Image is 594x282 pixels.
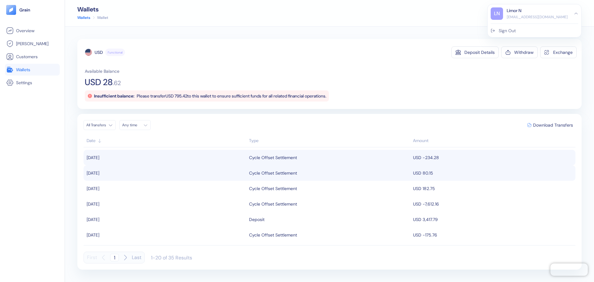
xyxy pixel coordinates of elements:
span: Download Transfers [533,123,573,127]
a: Wallets [6,66,58,73]
button: Exchange [540,46,577,58]
span: Wallets [16,67,30,73]
div: Cycle Offset Settlement [249,199,297,209]
div: Deposit Details [464,50,495,54]
td: USD 80.15 [411,165,575,181]
a: Customers [6,53,58,60]
button: Withdraw [501,46,538,58]
div: Wallets [77,6,108,12]
div: Sort ascending [87,137,246,144]
td: [DATE] [84,227,247,243]
div: Sort descending [413,137,572,144]
button: Any time [119,120,151,130]
div: Sort ascending [249,137,410,144]
img: logo [19,8,31,12]
div: USD [95,49,103,55]
img: logo-tablet-V2.svg [6,5,16,15]
div: Sign Out [499,28,516,34]
div: Cycle Offset Settlement [249,230,297,240]
div: Cycle Offset Settlement [249,168,297,178]
button: Last [132,252,141,263]
div: LN [491,7,503,20]
a: [PERSON_NAME] [6,40,58,47]
td: [DATE] [84,165,247,181]
span: Functional [108,50,123,55]
td: USD 3,417.79 [411,212,575,227]
a: Overview [6,27,58,34]
iframe: Chatra live chat [550,263,588,276]
td: [DATE] [84,150,247,165]
span: Customers [16,54,38,60]
a: Settings [6,79,58,86]
span: Insufficient balance: [94,93,134,99]
a: Wallets [77,15,90,20]
button: First [87,252,97,263]
td: [DATE] [84,181,247,196]
td: [DATE] [84,196,247,212]
span: USD 28 [85,78,113,87]
span: Overview [16,28,34,34]
div: Deposit [249,214,265,225]
div: 1-20 of 35 Results [151,254,192,261]
td: [DATE] [84,212,247,227]
button: Deposit Details [451,46,499,58]
td: USD -7,612.16 [411,196,575,212]
span: . 62 [113,80,121,86]
td: USD -234.28 [411,150,575,165]
div: Exchange [553,50,573,54]
span: Settings [16,80,32,86]
span: Available Balance [85,68,119,74]
div: Any time [122,123,141,128]
button: Download Transfers [525,120,575,130]
td: USD 182.75 [411,181,575,196]
div: Cycle Offset Settlement [249,183,297,194]
div: Limor N [507,7,521,14]
div: [EMAIL_ADDRESS][DOMAIN_NAME] [507,14,568,20]
div: Withdraw [514,50,534,54]
span: Please transfer USD 795.42 to this wallet to ensure sufficient funds for all related financial op... [137,93,326,99]
span: [PERSON_NAME] [16,41,49,47]
td: USD -175.76 [411,227,575,243]
div: Cycle Offset Settlement [249,152,297,163]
